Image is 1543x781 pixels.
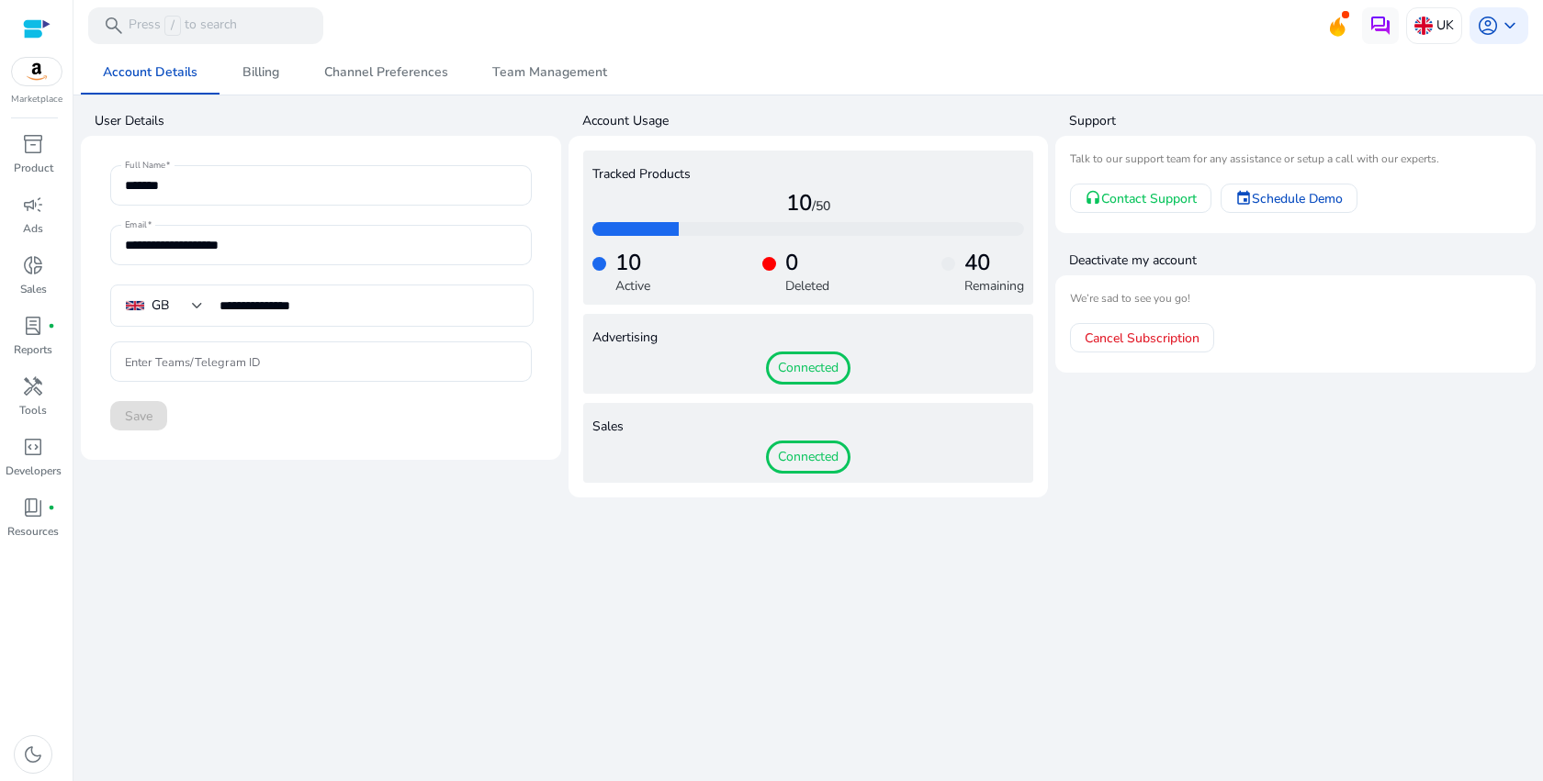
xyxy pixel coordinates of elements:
[1070,323,1214,352] a: Cancel Subscription
[1252,189,1343,208] span: Schedule Demo
[103,15,125,37] span: search
[766,441,850,474] span: Connected
[22,496,44,519] span: book_4
[22,194,44,216] span: campaign
[1436,9,1454,41] p: UK
[785,276,829,296] p: Deleted
[1070,184,1211,213] a: Contact Support
[103,66,197,79] span: Account Details
[125,219,147,232] mat-label: Email
[1477,15,1499,37] span: account_circle
[592,330,1025,346] h4: Advertising
[12,58,62,85] img: amazon.svg
[20,281,47,297] p: Sales
[1414,17,1433,35] img: uk.svg
[1235,190,1252,206] mat-icon: event
[592,167,1025,183] h4: Tracked Products
[22,743,44,765] span: dark_mode
[48,322,55,329] span: fiber_manual_record
[324,66,448,79] span: Channel Preferences
[152,296,169,316] div: GB
[11,93,62,106] p: Marketplace
[6,463,62,479] p: Developers
[492,66,607,79] span: Team Management
[22,375,44,397] span: handyman
[19,402,47,418] p: Tools
[1085,190,1101,206] mat-icon: headset
[964,250,1024,276] h4: 40
[22,254,44,276] span: donut_small
[1070,290,1521,307] mat-card-subtitle: We’re sad to see you go!
[812,197,830,215] span: /50
[582,112,1049,130] h4: Account Usage
[1085,329,1199,348] span: Cancel Subscription
[7,523,59,540] p: Resources
[22,133,44,155] span: inventory_2
[22,315,44,337] span: lab_profile
[242,66,279,79] span: Billing
[766,351,850,385] span: Connected
[1069,251,1536,270] h4: Deactivate my account
[164,16,181,36] span: /
[964,276,1024,296] p: Remaining
[125,160,165,173] mat-label: Full Name
[95,112,561,130] h4: User Details
[23,220,43,237] p: Ads
[1101,189,1197,208] span: Contact Support
[592,419,1025,435] h4: Sales
[14,160,53,176] p: Product
[14,341,52,358] p: Reports
[1069,112,1536,130] h4: Support
[592,190,1025,217] h4: 10
[129,16,237,36] p: Press to search
[615,276,650,296] p: Active
[785,250,829,276] h4: 0
[1070,151,1521,168] mat-card-subtitle: Talk to our support team for any assistance or setup a call with our experts.
[615,250,650,276] h4: 10
[48,504,55,511] span: fiber_manual_record
[1499,15,1521,37] span: keyboard_arrow_down
[22,436,44,458] span: code_blocks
